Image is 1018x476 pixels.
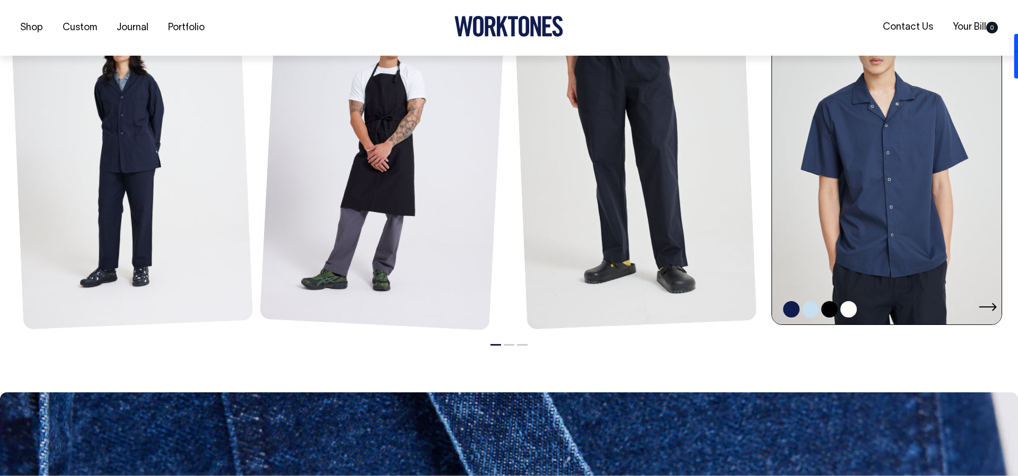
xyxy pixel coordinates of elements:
[16,19,47,37] a: Shop
[58,19,101,37] a: Custom
[164,19,209,37] a: Portfolio
[879,19,937,36] a: Contact Us
[490,344,501,346] button: 1 of 3
[517,344,528,346] button: 3 of 3
[504,344,514,346] button: 2 of 3
[986,22,998,33] span: 0
[112,19,153,37] a: Journal
[949,19,1002,36] a: Your Bill0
